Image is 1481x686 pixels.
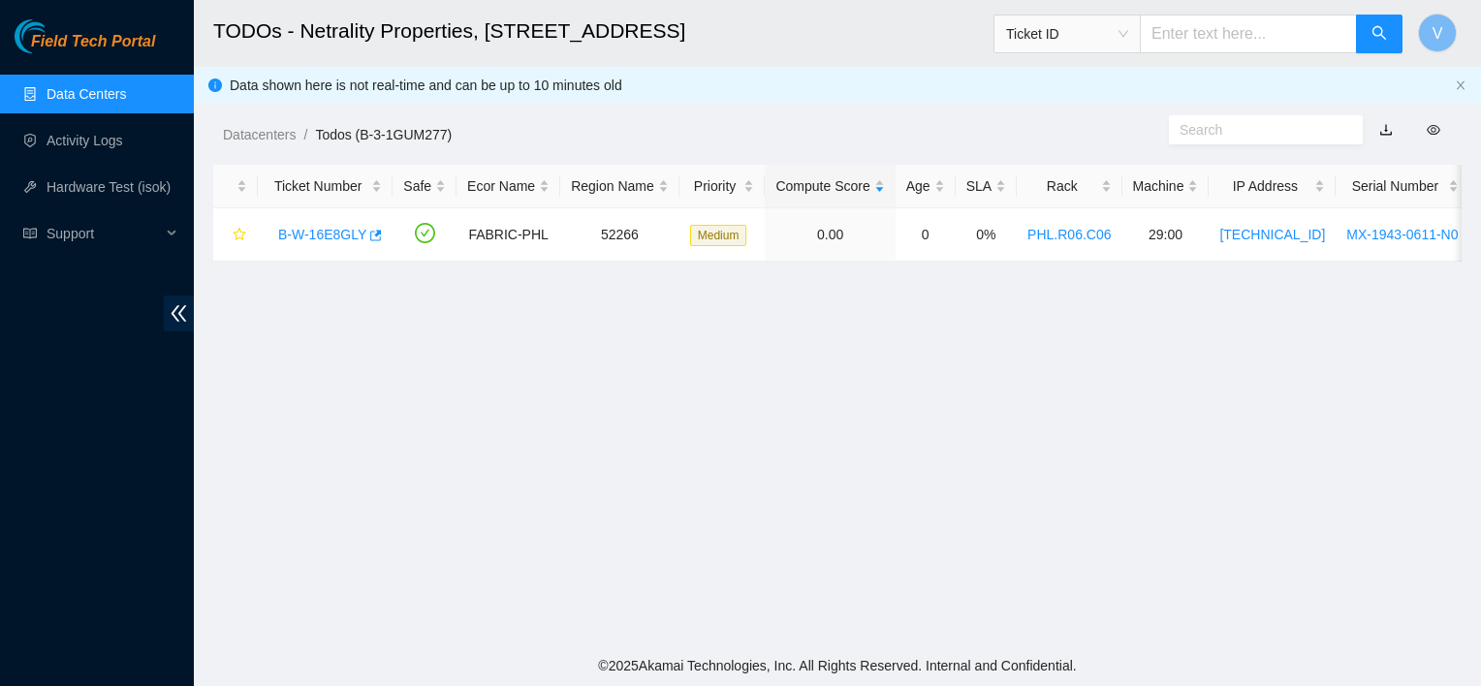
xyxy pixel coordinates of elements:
span: V [1433,21,1443,46]
button: V [1418,14,1457,52]
td: FABRIC-PHL [457,208,560,262]
a: Data Centers [47,86,126,102]
span: / [303,127,307,142]
img: Akamai Technologies [15,19,98,53]
input: Search [1180,119,1337,140]
a: Datacenters [223,127,296,142]
span: star [233,228,246,243]
span: read [23,227,37,240]
a: B-W-16E8GLY [278,227,366,242]
a: Activity Logs [47,133,123,148]
span: Support [47,214,161,253]
a: Hardware Test (isok) [47,179,171,195]
button: download [1365,114,1407,145]
button: star [224,219,247,250]
a: [TECHNICAL_ID] [1219,227,1325,242]
td: 0% [956,208,1017,262]
span: Field Tech Portal [31,33,155,51]
span: double-left [164,296,194,331]
a: MX-1943-0611-N0 [1346,227,1458,242]
span: Medium [690,225,747,246]
td: 0.00 [765,208,895,262]
footer: © 2025 Akamai Technologies, Inc. All Rights Reserved. Internal and Confidential. [194,645,1481,686]
td: 52266 [560,208,679,262]
td: 0 [896,208,956,262]
a: Todos (B-3-1GUM277) [315,127,452,142]
a: Akamai TechnologiesField Tech Portal [15,35,155,60]
span: check-circle [415,223,435,243]
a: PHL.R06.C06 [1027,227,1111,242]
span: close [1455,79,1466,91]
span: eye [1427,123,1440,137]
button: close [1455,79,1466,92]
a: download [1379,122,1393,138]
span: Ticket ID [1006,19,1128,48]
td: 29:00 [1122,208,1210,262]
input: Enter text here... [1140,15,1357,53]
button: search [1356,15,1402,53]
span: search [1371,25,1387,44]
